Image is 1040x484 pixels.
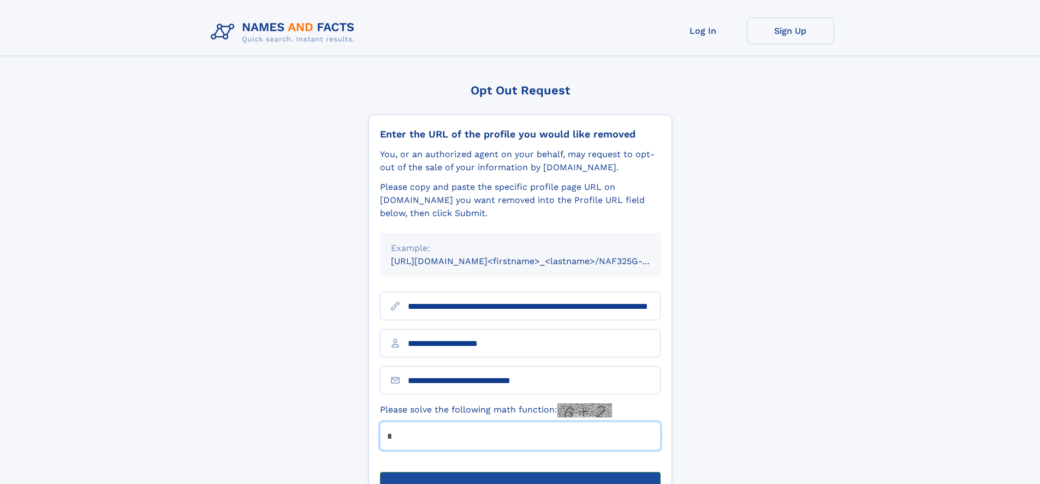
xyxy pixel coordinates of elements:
a: Log In [659,17,747,44]
div: Opt Out Request [369,83,672,97]
div: You, or an authorized agent on your behalf, may request to opt-out of the sale of your informatio... [380,148,661,174]
img: Logo Names and Facts [206,17,364,47]
div: Please copy and paste the specific profile page URL on [DOMAIN_NAME] you want removed into the Pr... [380,181,661,220]
div: Enter the URL of the profile you would like removed [380,128,661,140]
label: Please solve the following math function: [380,403,612,417]
div: Example: [391,242,650,255]
a: Sign Up [747,17,834,44]
small: [URL][DOMAIN_NAME]<firstname>_<lastname>/NAF325G-xxxxxxxx [391,256,681,266]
